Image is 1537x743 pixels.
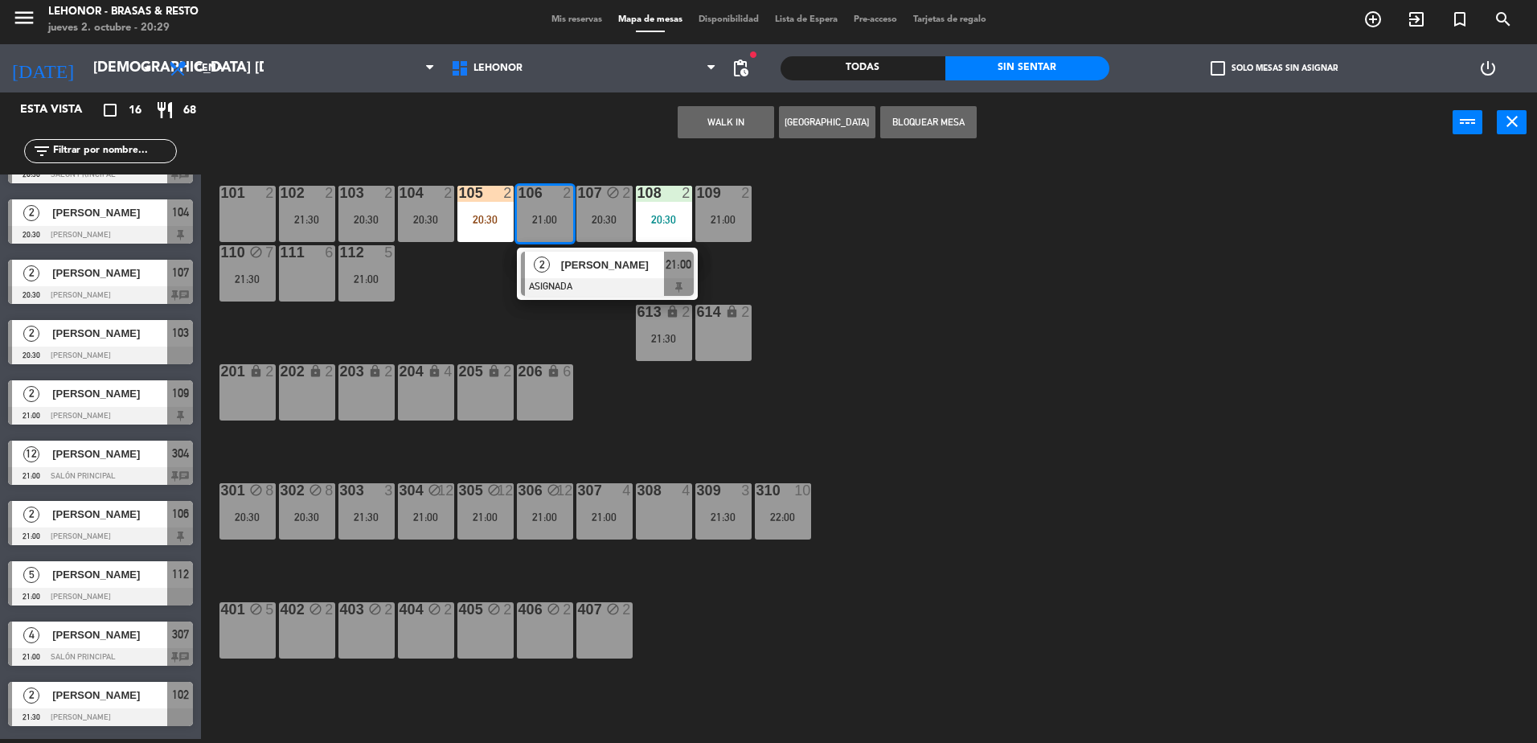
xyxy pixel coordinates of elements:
[338,511,395,523] div: 21:30
[279,511,335,523] div: 20:30
[23,627,39,643] span: 4
[543,15,610,24] span: Mis reservas
[622,186,632,200] div: 2
[340,602,341,617] div: 403
[52,265,167,281] span: [PERSON_NAME]
[779,106,875,138] button: [GEOGRAPHIC_DATA]
[398,214,454,225] div: 20:30
[325,245,334,260] div: 6
[563,364,572,379] div: 6
[748,50,758,60] span: fiber_manual_record
[279,214,335,225] div: 21:30
[503,602,513,617] div: 2
[221,602,222,617] div: 401
[444,364,453,379] div: 4
[48,20,199,36] div: jueves 2. octubre - 20:29
[547,364,560,378] i: lock
[265,245,275,260] div: 7
[32,142,51,161] i: filter_list
[52,445,167,462] span: [PERSON_NAME]
[221,245,222,260] div: 110
[172,564,189,584] span: 112
[695,214,752,225] div: 21:00
[137,59,157,78] i: arrow_drop_down
[444,602,453,617] div: 2
[459,364,460,379] div: 205
[155,101,174,120] i: restaurant
[1458,112,1478,131] i: power_input
[666,255,691,274] span: 21:00
[487,602,501,616] i: block
[578,602,579,617] div: 407
[1363,10,1383,29] i: add_circle_outline
[23,446,39,462] span: 12
[12,6,36,35] button: menu
[51,142,176,160] input: Filtrar por nombre...
[846,15,905,24] span: Pre-acceso
[781,56,945,80] div: Todas
[610,15,691,24] span: Mapa de mesas
[636,214,692,225] div: 20:30
[384,186,394,200] div: 2
[741,305,751,319] div: 2
[563,602,572,617] div: 2
[697,186,698,200] div: 109
[100,101,120,120] i: crop_square
[473,63,523,74] span: Lehonor
[678,106,774,138] button: WALK IN
[52,506,167,523] span: [PERSON_NAME]
[172,685,189,704] span: 102
[622,483,632,498] div: 4
[52,626,167,643] span: [PERSON_NAME]
[547,602,560,616] i: block
[1407,10,1426,29] i: exit_to_app
[52,204,167,221] span: [PERSON_NAME]
[249,245,263,259] i: block
[265,602,275,617] div: 5
[945,56,1110,80] div: Sin sentar
[325,602,334,617] div: 2
[697,483,698,498] div: 309
[23,265,39,281] span: 2
[340,364,341,379] div: 203
[368,364,382,378] i: lock
[172,384,189,403] span: 109
[1450,10,1469,29] i: turned_in_not
[755,511,811,523] div: 22:00
[23,567,39,583] span: 5
[398,511,454,523] div: 21:00
[23,688,39,704] span: 2
[325,483,334,498] div: 8
[23,205,39,221] span: 2
[691,15,767,24] span: Disponibilidad
[556,483,572,498] div: 12
[457,214,514,225] div: 20:30
[23,326,39,342] span: 2
[880,106,977,138] button: Bloquear Mesa
[725,305,739,318] i: lock
[437,483,453,498] div: 12
[219,273,276,285] div: 21:30
[905,15,994,24] span: Tarjetas de regalo
[52,385,167,402] span: [PERSON_NAME]
[1502,112,1522,131] i: close
[338,214,395,225] div: 20:30
[1453,110,1482,134] button: power_input
[325,364,334,379] div: 2
[487,483,501,497] i: block
[265,483,275,498] div: 8
[563,186,572,200] div: 2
